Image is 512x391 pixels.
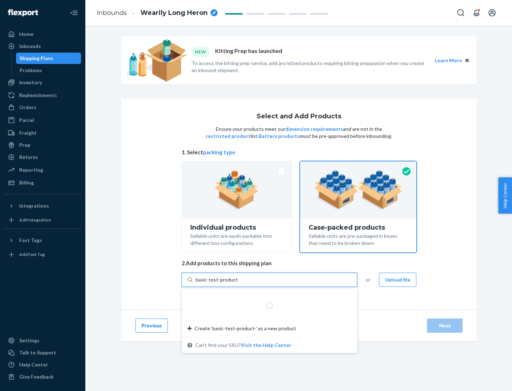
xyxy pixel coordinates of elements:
[485,6,499,20] button: Open account menu
[4,359,81,370] a: Help Center
[206,133,251,140] button: restricted product
[20,67,42,74] div: Problems
[241,342,291,349] button: Create ‘basic-test-product-’ as a new productCan't find your SKU?
[135,318,168,333] button: Previous
[19,92,57,99] div: Replenishments
[4,90,81,101] a: Replenishments
[190,231,283,247] div: Sellable units are easily packable into different box configurations.
[19,129,37,136] div: Freight
[182,259,416,267] span: 2. Add products to this shipping plan
[19,79,42,86] div: Inventory
[4,200,81,211] button: Integrations
[97,9,127,17] a: Inbounds
[309,231,408,247] div: Sellable units are pre-packaged in boxes that need to be broken down.
[203,149,235,156] button: packing type
[4,114,81,126] a: Parcel
[433,322,457,329] div: Next
[214,170,259,209] img: individual-pack.facf35554cb0f1810c75b2bd6df2d64e.png
[140,9,208,18] span: Wearily Long Heron
[4,127,81,139] a: Freight
[19,337,39,344] div: Settings
[4,102,81,113] a: Orders
[192,60,428,74] p: To access the kitting prep service, add any kitted products requiring kitting preparation when yo...
[258,133,300,140] button: Battery products
[19,43,41,50] div: Inbounds
[463,57,471,64] button: Close
[309,224,408,231] div: Case-packed products
[498,177,512,214] button: Help Center
[19,202,49,209] div: Integrations
[4,77,81,88] a: Inventory
[20,55,53,62] div: Shipping Plans
[19,104,36,111] div: Orders
[366,276,370,283] span: or
[19,117,34,124] div: Parcel
[427,318,463,333] button: Next
[19,179,34,186] div: Billing
[4,139,81,151] a: Prep
[195,342,291,349] span: Can't find your SKU?
[19,349,56,356] div: Talk to Support
[16,53,81,64] a: Shipping Plans
[19,373,54,380] div: Give Feedback
[190,224,283,231] div: Individual products
[4,371,81,382] button: Give Feedback
[454,6,468,20] button: Open Search Box
[19,237,42,244] div: Fast Tags
[4,214,81,226] a: Add Integration
[16,65,81,76] a: Problems
[196,276,238,283] input: Create ‘basic-test-product-’ as a new productCan't find your SKU?Visit the Help Center
[205,125,393,140] p: Ensure your products meet our and are not in the list. must be pre-approved before inbounding.
[182,149,416,156] span: 1. Select
[469,6,484,20] button: Open notifications
[8,9,38,16] img: Flexport logo
[194,325,296,332] span: Create ‘basic-test-product-’ as a new product
[192,47,209,57] div: NEW
[435,57,462,64] button: Learn More
[4,28,81,40] a: Home
[215,47,282,57] p: Kitting Prep has launched
[19,361,48,368] div: Help Center
[4,347,81,358] a: Talk to Support
[4,235,81,246] button: Fast Tags
[4,164,81,176] a: Reporting
[19,154,38,161] div: Returns
[257,113,341,120] h1: Select and Add Products
[19,166,43,173] div: Reporting
[285,125,343,133] button: dimension requirements
[4,177,81,188] a: Billing
[91,2,223,23] ol: breadcrumbs
[19,31,33,38] div: Home
[314,170,402,209] img: case-pack.59cecea509d18c883b923b81aeac6d0b.png
[379,273,416,287] button: Upload file
[19,217,51,223] div: Add Integration
[4,41,81,52] a: Inbounds
[4,249,81,260] a: Add Fast Tag
[4,335,81,346] a: Settings
[4,151,81,163] a: Returns
[67,6,81,20] button: Close Navigation
[19,251,45,257] div: Add Fast Tag
[19,141,30,149] div: Prep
